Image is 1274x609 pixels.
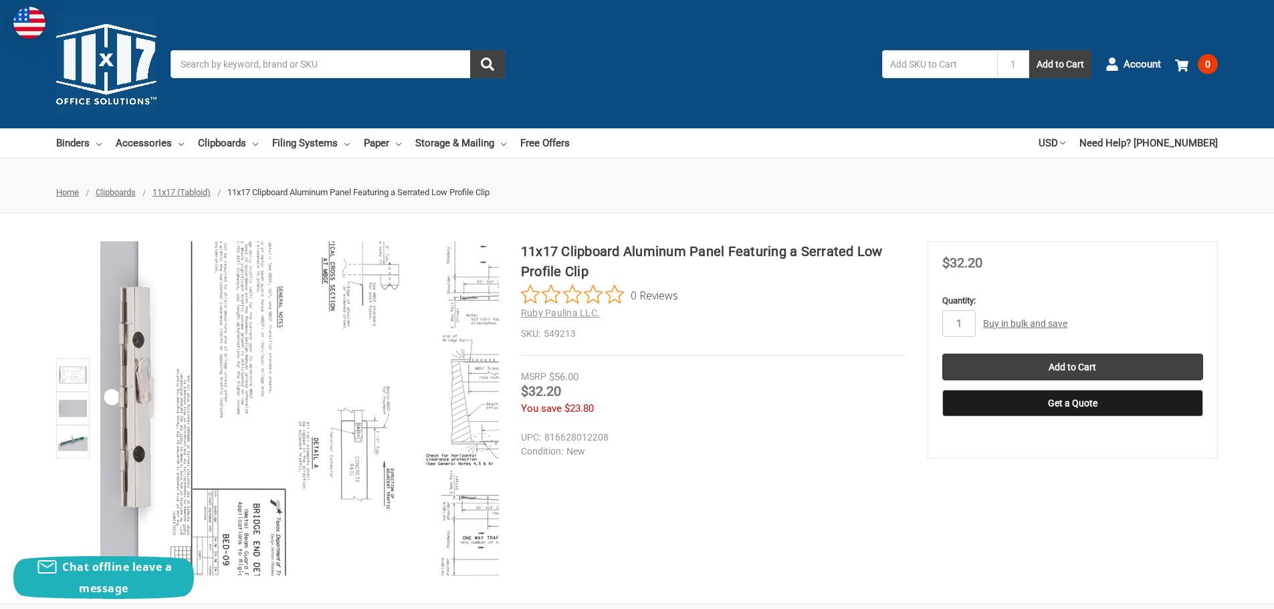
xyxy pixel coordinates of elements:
img: duty and tax information for United States [13,7,45,39]
img: 11x17 Clipboard Aluminum Panel Featuring a Serrated Low Profile Clip [58,360,88,390]
input: Add SKU to Cart [882,50,997,78]
span: Account [1124,57,1161,72]
a: 11x17 (Tabloid) [152,187,211,197]
span: You save [521,402,562,414]
input: Add to Cart [942,354,1203,380]
span: 0 Reviews [631,285,678,305]
a: Storage & Mailing [415,128,506,158]
dt: SKU: [521,327,540,341]
a: 0 [1175,47,1218,82]
img: 11x17 Clipboard Aluminum Panel Featuring a Serrated Low Profile Clip [58,394,88,423]
button: Chat offline leave a message [13,556,194,599]
h1: 11x17 Clipboard Aluminum Panel Featuring a Serrated Low Profile Clip [521,241,906,281]
a: USD [1039,128,1065,158]
span: $32.20 [521,383,561,399]
a: Home [56,187,79,197]
label: Quantity: [942,294,1203,308]
button: Rated 0 out of 5 stars from 0 reviews. Jump to reviews. [521,285,678,305]
img: 11x17 Clipboard (542110) [58,427,88,457]
a: Need Help? [PHONE_NUMBER] [1079,128,1218,158]
span: 11x17 Clipboard Aluminum Panel Featuring a Serrated Low Profile Clip [227,187,490,197]
span: $56.00 [549,371,578,383]
a: Account [1105,47,1161,82]
span: 0 [1198,54,1218,74]
input: Search by keyword, brand or SKU [171,50,505,78]
dd: 816628012208 [521,431,899,445]
a: Accessories [116,128,184,158]
img: 11x17.com [56,14,156,114]
span: $32.20 [942,255,982,271]
a: Paper [364,128,401,158]
a: Clipboards [96,187,136,197]
a: Clipboards [198,128,258,158]
span: Chat offline leave a message [62,560,172,596]
button: Get a Quote [942,390,1203,416]
dt: Condition: [521,445,563,459]
div: MSRP [521,370,546,384]
a: Free Offers [520,128,570,158]
button: Add to Cart [1029,50,1091,78]
dd: 549213 [521,327,906,341]
dd: New [521,445,899,459]
a: Binders [56,128,102,158]
a: Filing Systems [272,128,350,158]
dt: UPC: [521,431,541,445]
a: Buy in bulk and save [983,318,1067,329]
span: $23.80 [564,402,594,414]
a: Ruby Paulina LLC. [521,308,600,318]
